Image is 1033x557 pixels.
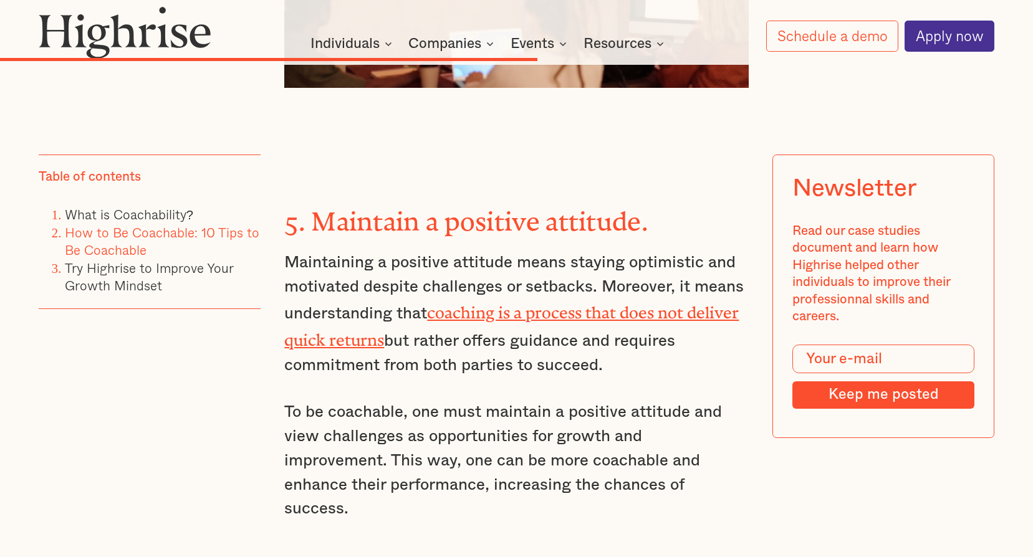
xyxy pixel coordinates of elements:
[284,400,748,521] p: To be coachable, one must maintain a positive attitude and view challenges as opportunities for g...
[39,168,141,186] div: Table of contents
[905,21,994,52] a: Apply now
[766,21,898,52] a: Schedule a demo
[584,36,651,51] div: Resources
[792,382,974,409] input: Keep me posted
[310,36,396,51] div: Individuals
[408,36,481,51] div: Companies
[65,204,194,224] a: What is Coachability?
[511,36,570,51] div: Events
[792,345,974,374] input: Your e-mail
[284,303,739,341] a: coaching is a process that does not deliver quick returns
[284,207,648,223] strong: 5. Maintain a positive attitude.
[65,222,260,260] a: How to Be Coachable: 10 Tips to Be Coachable
[310,36,380,51] div: Individuals
[408,36,497,51] div: Companies
[584,36,668,51] div: Resources
[65,258,233,296] a: Try Highrise to Improve Your Growth Mindset
[792,345,974,409] form: Modal Form
[792,222,974,325] div: Read our case studies document and learn how Highrise helped other individuals to improve their p...
[511,36,554,51] div: Events
[284,250,748,378] p: Maintaining a positive attitude means staying optimistic and motivated despite challenges or setb...
[792,175,916,203] div: Newsletter
[39,6,211,59] img: Highrise logo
